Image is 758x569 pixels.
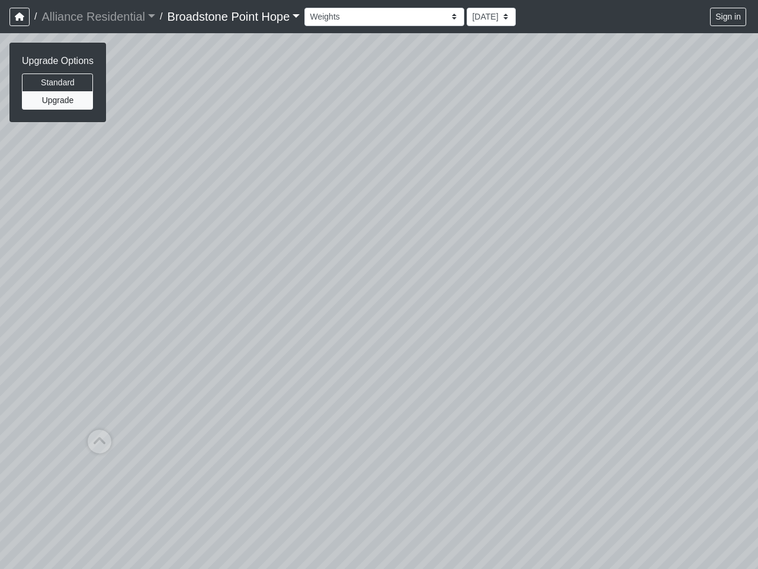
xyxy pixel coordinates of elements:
a: Alliance Residential [41,5,155,28]
span: / [30,5,41,28]
button: Standard [22,73,93,92]
button: Upgrade [22,91,93,110]
span: / [155,5,167,28]
a: Broadstone Point Hope [168,5,300,28]
button: Sign in [710,8,746,26]
iframe: Ybug feedback widget [9,545,79,569]
h6: Upgrade Options [22,55,94,66]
